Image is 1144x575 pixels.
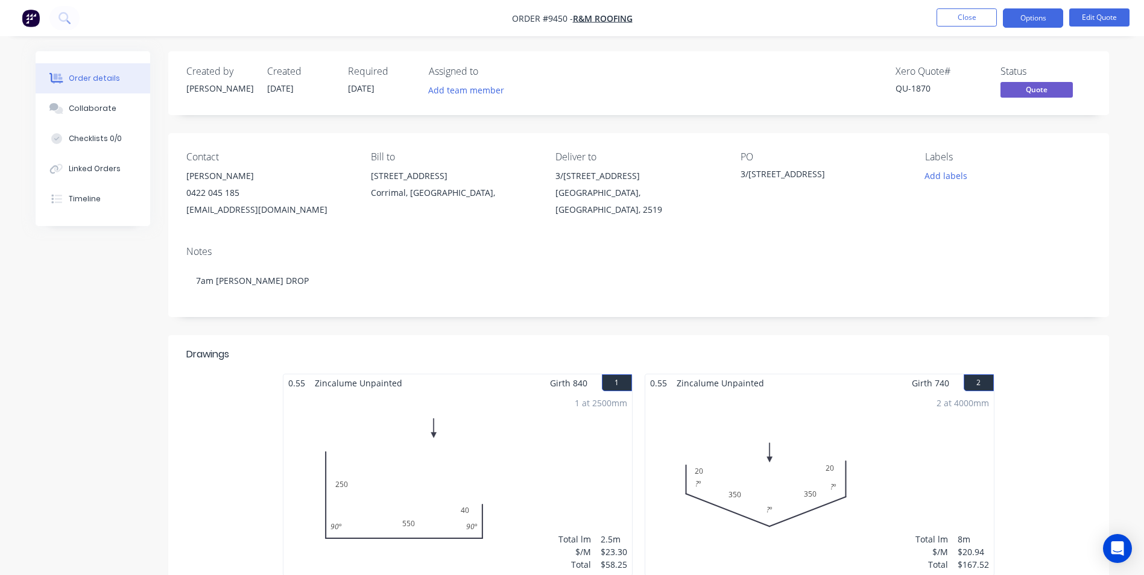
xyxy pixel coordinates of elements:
[672,374,769,392] span: Zincalume Unpainted
[348,66,414,77] div: Required
[36,93,150,124] button: Collaborate
[918,168,974,184] button: Add labels
[958,558,989,571] div: $167.52
[186,151,352,163] div: Contact
[602,374,632,391] button: 1
[915,545,948,558] div: $/M
[186,347,229,362] div: Drawings
[964,374,994,391] button: 2
[22,9,40,27] img: Factory
[267,66,333,77] div: Created
[1103,534,1132,563] div: Open Intercom Messenger
[69,163,121,174] div: Linked Orders
[512,13,573,24] span: Order #9450 -
[36,184,150,214] button: Timeline
[69,103,116,114] div: Collaborate
[371,168,536,206] div: [STREET_ADDRESS]Corrimal, [GEOGRAPHIC_DATA],
[741,151,906,163] div: PO
[36,124,150,154] button: Checklists 0/0
[36,63,150,93] button: Order details
[186,262,1091,299] div: 7am [PERSON_NAME] DROP
[558,558,591,571] div: Total
[186,168,352,184] div: [PERSON_NAME]
[69,133,122,144] div: Checklists 0/0
[937,397,989,409] div: 2 at 4000mm
[1000,82,1073,97] span: Quote
[550,374,587,392] span: Girth 840
[186,82,253,95] div: [PERSON_NAME]
[1000,66,1091,77] div: Status
[36,154,150,184] button: Linked Orders
[1000,82,1073,100] button: Quote
[925,151,1090,163] div: Labels
[267,83,294,94] span: [DATE]
[186,246,1091,257] div: Notes
[937,8,997,27] button: Close
[896,66,986,77] div: Xero Quote #
[186,201,352,218] div: [EMAIL_ADDRESS][DOMAIN_NAME]
[310,374,407,392] span: Zincalume Unpainted
[558,545,591,558] div: $/M
[958,533,989,545] div: 8m
[555,168,721,218] div: 3/[STREET_ADDRESS][GEOGRAPHIC_DATA], [GEOGRAPHIC_DATA], 2519
[896,82,986,95] div: QU-1870
[555,184,721,218] div: [GEOGRAPHIC_DATA], [GEOGRAPHIC_DATA], 2519
[422,82,510,98] button: Add team member
[429,66,549,77] div: Assigned to
[371,184,536,201] div: Corrimal, [GEOGRAPHIC_DATA],
[186,168,352,218] div: [PERSON_NAME]0422 045 185[EMAIL_ADDRESS][DOMAIN_NAME]
[558,533,591,545] div: Total lm
[912,374,949,392] span: Girth 740
[1069,8,1130,27] button: Edit Quote
[1003,8,1063,28] button: Options
[573,13,633,24] a: R&M Roofing
[958,545,989,558] div: $20.94
[915,558,948,571] div: Total
[601,533,627,545] div: 2.5m
[575,397,627,409] div: 1 at 2500mm
[283,374,310,392] span: 0.55
[555,151,721,163] div: Deliver to
[371,151,536,163] div: Bill to
[186,66,253,77] div: Created by
[69,193,101,204] div: Timeline
[601,545,627,558] div: $23.30
[371,168,536,184] div: [STREET_ADDRESS]
[915,533,948,545] div: Total lm
[741,168,891,184] div: 3/[STREET_ADDRESS]
[645,374,672,392] span: 0.55
[429,82,511,98] button: Add team member
[348,83,374,94] span: [DATE]
[555,168,721,184] div: 3/[STREET_ADDRESS]
[601,558,627,571] div: $58.25
[186,184,352,201] div: 0422 045 185
[69,73,120,84] div: Order details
